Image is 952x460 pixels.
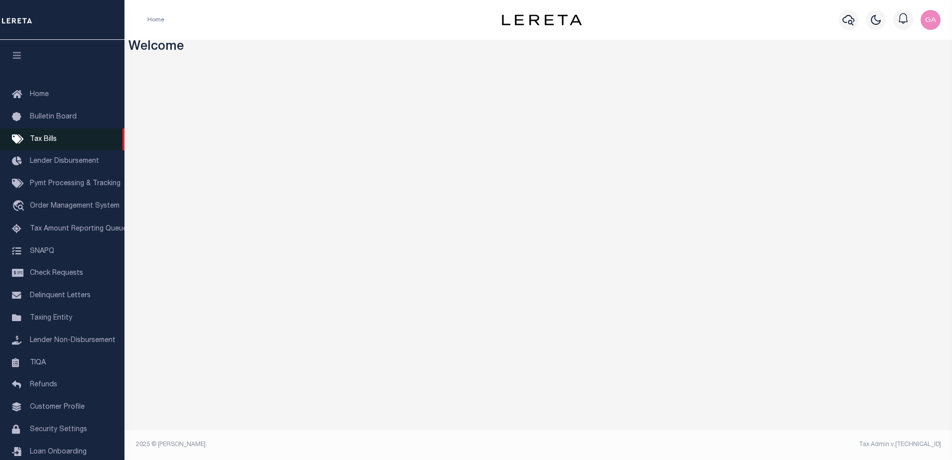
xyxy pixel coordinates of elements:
[30,180,120,187] span: Pymt Processing & Tracking
[147,15,164,24] li: Home
[30,226,127,232] span: Tax Amount Reporting Queue
[128,440,539,449] div: 2025 © [PERSON_NAME].
[30,203,119,210] span: Order Management System
[30,136,57,143] span: Tax Bills
[30,292,91,299] span: Delinquent Letters
[546,440,941,449] div: Tax Admin v.[TECHNICAL_ID]
[30,158,99,165] span: Lender Disbursement
[30,426,87,433] span: Security Settings
[128,40,949,55] h3: Welcome
[30,337,116,344] span: Lender Non-Disbursement
[30,114,77,120] span: Bulletin Board
[30,270,83,277] span: Check Requests
[30,404,85,411] span: Customer Profile
[30,449,87,456] span: Loan Onboarding
[30,381,57,388] span: Refunds
[30,315,72,322] span: Taxing Entity
[30,91,49,98] span: Home
[502,14,582,25] img: logo-dark.svg
[12,200,28,213] i: travel_explore
[30,247,54,254] span: SNAPQ
[30,359,46,366] span: TIQA
[921,10,941,30] img: svg+xml;base64,PHN2ZyB4bWxucz0iaHR0cDovL3d3dy53My5vcmcvMjAwMC9zdmciIHBvaW50ZXItZXZlbnRzPSJub25lIi...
